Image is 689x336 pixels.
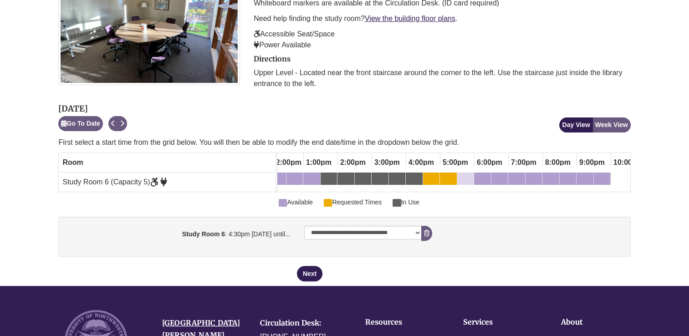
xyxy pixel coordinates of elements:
span: 9:00pm [577,155,607,170]
span: In Use [393,197,419,207]
span: 3:00pm [372,155,402,170]
span: 1:00pm [304,155,334,170]
span: 4:00pm [406,155,436,170]
a: [GEOGRAPHIC_DATA] [162,318,240,327]
div: directions [254,55,630,90]
a: 2:30pm Wednesday, October 15, 2025 - Study Room 6 - In Use [355,173,371,188]
a: 2:00pm Wednesday, October 15, 2025 - Study Room 6 - In Use [337,173,354,188]
a: View the building floor plans [365,15,455,22]
h2: Directions [254,55,630,63]
p: Need help finding the study room? . [254,13,630,24]
a: 1:30pm Wednesday, October 15, 2025 - Study Room 6 - In Use [321,173,337,188]
a: 3:00pm Wednesday, October 15, 2025 - Study Room 6 - In Use [372,173,388,188]
label: : 4:30pm [DATE] until... [61,226,297,239]
a: 5:00pm Wednesday, October 15, 2025 - Study Room 6 - Available [440,173,457,188]
button: Next [297,266,322,281]
a: 6:00pm Wednesday, October 15, 2025 - Study Room 6 - Available [474,173,491,188]
span: Room [62,158,83,166]
span: 12:00pm [270,155,304,170]
a: 9:30pm Wednesday, October 15, 2025 - Study Room 6 - Available [594,173,610,188]
span: Study Room 6 (Capacity 5) [62,178,167,186]
div: booking form [58,217,630,281]
strong: Study Room 6 [182,230,225,238]
span: 5:00pm [440,155,470,170]
a: 3:30pm Wednesday, October 15, 2025 - Study Room 6 - In Use [389,173,405,188]
a: 5:30pm Wednesday, October 15, 2025 - Study Room 6 - Available [457,173,474,188]
h4: Services [463,318,533,326]
a: 1:00pm Wednesday, October 15, 2025 - Study Room 6 - Available [303,173,320,188]
p: Upper Level - Located near the front staircase around the corner to the left. Use the staircase j... [254,67,630,89]
a: 8:00pm Wednesday, October 15, 2025 - Study Room 6 - Available [542,173,559,188]
button: Next [117,116,127,131]
span: 7:00pm [509,155,539,170]
a: 7:30pm Wednesday, October 15, 2025 - Study Room 6 - Available [526,173,542,188]
h4: Circulation Desk: [260,319,344,327]
h4: About [561,318,631,326]
a: 12:30pm Wednesday, October 15, 2025 - Study Room 6 - Available [286,173,303,188]
span: 2:00pm [338,155,368,170]
a: 12:00pm Wednesday, October 15, 2025 - Study Room 6 - Available [269,173,286,188]
span: 8:00pm [543,155,573,170]
a: 8:30pm Wednesday, October 15, 2025 - Study Room 6 - Available [560,173,576,188]
a: 9:00pm Wednesday, October 15, 2025 - Study Room 6 - Available [577,173,593,188]
p: First select a start time from the grid below. You will then be able to modify the end date/time ... [58,137,630,148]
a: 6:30pm Wednesday, October 15, 2025 - Study Room 6 - Available [491,173,508,188]
span: Requested Times [324,197,382,207]
span: 10:00pm [611,155,645,170]
span: 6:00pm [475,155,505,170]
p: Accessible Seat/Space Power Available [254,29,630,51]
button: Previous [108,116,118,131]
h2: [DATE] [58,104,127,113]
span: Available [279,197,313,207]
a: 4:00pm Wednesday, October 15, 2025 - Study Room 6 - In Use [406,173,423,188]
button: Week View [592,117,631,132]
button: Day View [559,117,592,132]
button: Go To Date [58,116,103,131]
a: 7:00pm Wednesday, October 15, 2025 - Study Room 6 - Available [508,173,525,188]
h4: Resources [365,318,435,326]
a: 4:30pm Wednesday, October 15, 2025 - Study Room 6 - Available [423,173,439,188]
